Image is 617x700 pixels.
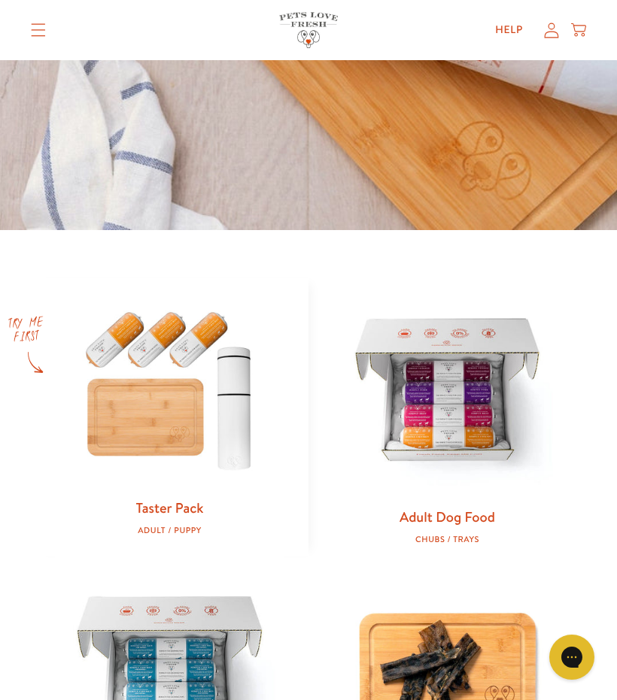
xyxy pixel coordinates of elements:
a: Taster Pack [136,498,204,517]
div: Chubs / Trays [333,535,562,544]
a: Adult Dog Food [400,507,495,526]
img: Pets Love Fresh [279,12,338,47]
div: Adult / Puppy [55,526,284,535]
iframe: Gorgias live chat messenger [542,629,602,685]
summary: Translation missing: en.sections.header.menu [19,11,58,49]
a: Help [483,15,535,45]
